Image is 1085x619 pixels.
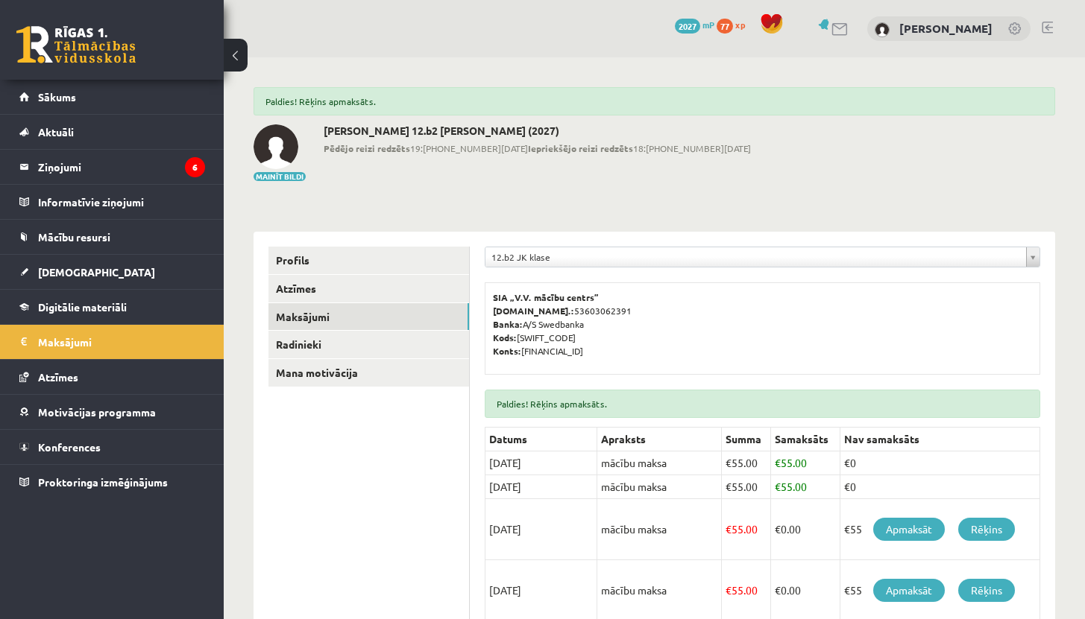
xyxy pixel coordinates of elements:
[771,475,840,499] td: 55.00
[840,499,1040,560] td: €55
[771,428,840,451] th: Samaksāts
[19,115,205,149] a: Aktuāli
[958,579,1015,602] a: Rēķins
[775,480,781,493] span: €
[324,142,751,155] span: 19:[PHONE_NUMBER][DATE] 18:[PHONE_NUMBER][DATE]
[38,265,155,279] span: [DEMOGRAPHIC_DATA]
[775,456,781,469] span: €
[38,150,205,184] legend: Ziņojumi
[324,142,410,154] b: Pēdējo reizi redzēts
[185,157,205,177] i: 6
[775,583,781,597] span: €
[268,359,469,387] a: Mana motivācija
[38,475,168,489] span: Proktoringa izmēģinājums
[19,430,205,464] a: Konferences
[675,19,700,34] span: 2027
[735,19,745,31] span: xp
[775,522,781,536] span: €
[19,290,205,324] a: Digitālie materiāli
[726,583,732,597] span: €
[485,499,597,560] td: [DATE]
[722,428,771,451] th: Summa
[722,451,771,475] td: 55.00
[268,275,469,302] a: Atzīmes
[493,291,1032,358] p: 53603062391 A/S Swedbanka [SWIFT_CODE] [FINANCIAL_ID]
[675,19,714,31] a: 2027 mP
[840,428,1040,451] th: Nav samaksāts
[722,499,771,560] td: 55.00
[771,451,840,475] td: 55.00
[254,124,298,169] img: Haralds Lavrinovičs
[873,518,945,541] a: Apmaksāt
[19,80,205,114] a: Sākums
[38,230,110,244] span: Mācību resursi
[485,428,597,451] th: Datums
[717,19,733,34] span: 77
[597,428,722,451] th: Apraksts
[899,21,993,36] a: [PERSON_NAME]
[19,395,205,429] a: Motivācijas programma
[19,255,205,289] a: [DEMOGRAPHIC_DATA]
[38,405,156,419] span: Motivācijas programma
[493,291,600,303] b: SIA „V.V. mācību centrs”
[597,499,722,560] td: mācību maksa
[38,370,78,384] span: Atzīmes
[873,579,945,602] a: Apmaksāt
[493,331,517,343] b: Kods:
[597,451,722,475] td: mācību maksa
[38,90,76,104] span: Sākums
[493,305,574,317] b: [DOMAIN_NAME].:
[38,125,74,139] span: Aktuāli
[268,331,469,358] a: Radinieki
[493,318,523,330] b: Banka:
[38,440,101,454] span: Konferences
[19,220,205,254] a: Mācību resursi
[485,475,597,499] td: [DATE]
[493,345,521,357] b: Konts:
[485,390,1040,418] div: Paldies! Rēķins apmaksāts.
[268,247,469,274] a: Profils
[254,172,306,181] button: Mainīt bildi
[19,325,205,359] a: Maksājumi
[491,247,1020,267] span: 12.b2 JK klase
[485,247,1040,267] a: 12.b2 JK klase
[702,19,714,31] span: mP
[840,475,1040,499] td: €0
[771,499,840,560] td: 0.00
[254,87,1055,115] div: Paldies! Rēķins apmaksāts.
[19,185,205,219] a: Informatīvie ziņojumi
[722,475,771,499] td: 55.00
[958,518,1015,541] a: Rēķins
[485,451,597,475] td: [DATE]
[528,142,633,154] b: Iepriekšējo reizi redzēts
[726,456,732,469] span: €
[597,475,722,499] td: mācību maksa
[726,480,732,493] span: €
[324,124,751,137] h2: [PERSON_NAME] 12.b2 [PERSON_NAME] (2027)
[875,22,890,37] img: Haralds Lavrinovičs
[19,465,205,499] a: Proktoringa izmēģinājums
[19,360,205,394] a: Atzīmes
[268,303,469,331] a: Maksājumi
[16,26,136,63] a: Rīgas 1. Tālmācības vidusskola
[38,325,205,359] legend: Maksājumi
[19,150,205,184] a: Ziņojumi6
[840,451,1040,475] td: €0
[38,300,127,314] span: Digitālie materiāli
[38,185,205,219] legend: Informatīvie ziņojumi
[726,522,732,536] span: €
[717,19,752,31] a: 77 xp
